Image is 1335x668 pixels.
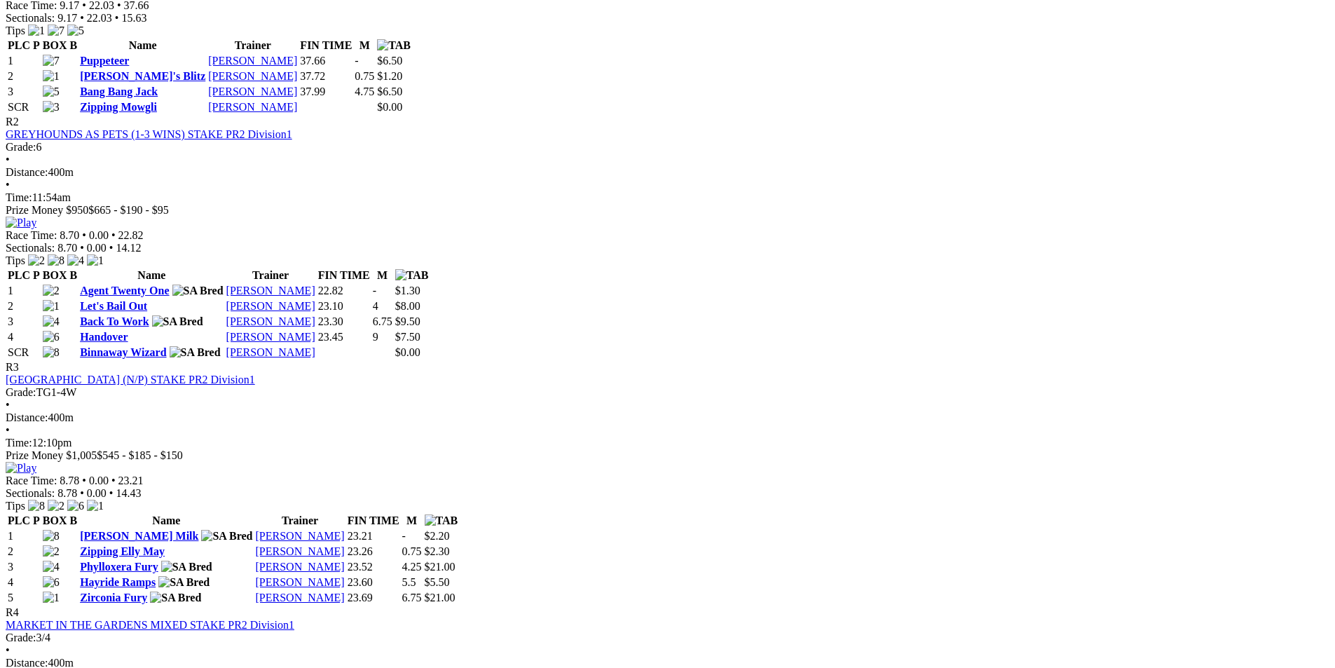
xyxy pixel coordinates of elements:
td: 3 [7,85,41,99]
span: P [33,39,40,51]
td: 3 [7,315,41,329]
a: GREYHOUNDS AS PETS (1-3 WINS) STAKE PR2 Division1 [6,128,292,140]
span: 15.63 [121,12,146,24]
img: SA Bred [172,285,224,297]
text: - [355,55,358,67]
span: Distance: [6,411,48,423]
th: Name [79,514,253,528]
img: 6 [67,500,84,512]
span: R3 [6,361,19,373]
text: 4.25 [402,561,422,573]
span: $2.30 [425,545,450,557]
span: Sectionals: [6,242,55,254]
img: 4 [67,254,84,267]
span: $21.00 [425,592,456,604]
span: Grade: [6,386,36,398]
a: [GEOGRAPHIC_DATA] (N/P) STAKE PR2 Division1 [6,374,255,386]
img: TAB [377,39,411,52]
img: 1 [43,300,60,313]
td: 2 [7,545,41,559]
text: 0.75 [355,70,374,82]
a: [PERSON_NAME] [226,300,315,312]
text: 4 [373,300,378,312]
text: - [373,285,376,296]
span: 0.00 [87,242,107,254]
td: 1 [7,529,41,543]
img: TAB [425,514,458,527]
a: Binnaway Wizard [80,346,166,358]
a: Zipping Elly May [80,545,165,557]
th: FIN TIME [347,514,400,528]
td: 1 [7,54,41,68]
a: [PERSON_NAME] [208,70,297,82]
a: Handover [80,331,128,343]
a: [PERSON_NAME] [208,55,297,67]
a: Agent Twenty One [80,285,169,296]
a: Puppeteer [80,55,129,67]
span: PLC [8,514,30,526]
img: Play [6,462,36,475]
div: 12:10pm [6,437,1329,449]
span: BOX [43,39,67,51]
span: • [6,424,10,436]
td: 23.26 [347,545,400,559]
span: $2.20 [425,530,450,542]
th: Name [79,268,224,282]
span: • [6,154,10,165]
td: 23.52 [347,560,400,574]
span: • [6,179,10,191]
span: PLC [8,39,30,51]
td: 2 [7,69,41,83]
span: • [80,12,84,24]
span: • [6,644,10,656]
td: 4 [7,330,41,344]
img: 2 [43,285,60,297]
span: $6.50 [377,86,402,97]
span: Race Time: [6,229,57,241]
span: • [109,487,114,499]
a: Zipping Mowgli [80,101,157,113]
div: 6 [6,141,1329,154]
a: Zirconia Fury [80,592,147,604]
span: • [80,242,84,254]
a: Let's Bail Out [80,300,147,312]
span: B [69,39,77,51]
span: 8.70 [60,229,79,241]
div: Prize Money $950 [6,204,1329,217]
a: [PERSON_NAME] [226,315,315,327]
div: TG1-4W [6,386,1329,399]
span: • [111,475,116,486]
span: 14.12 [116,242,141,254]
span: Race Time: [6,475,57,486]
span: $665 - $190 - $95 [88,204,169,216]
td: 23.45 [317,330,371,344]
td: 37.72 [299,69,352,83]
span: PLC [8,269,30,281]
text: 0.75 [402,545,422,557]
img: SA Bred [150,592,201,604]
a: [PERSON_NAME] Milk [80,530,198,542]
img: SA Bred [158,576,210,589]
img: 1 [43,70,60,83]
span: 0.00 [89,229,109,241]
td: 5 [7,591,41,605]
a: [PERSON_NAME] [256,576,345,588]
a: [PERSON_NAME] [256,530,345,542]
span: B [69,269,77,281]
a: MARKET IN THE GARDENS MIXED STAKE PR2 Division1 [6,619,294,631]
img: 1 [28,25,45,37]
span: Grade: [6,141,36,153]
span: BOX [43,514,67,526]
img: 8 [43,530,60,543]
span: Sectionals: [6,12,55,24]
span: $7.50 [395,331,420,343]
th: Name [79,39,206,53]
span: Distance: [6,166,48,178]
span: Tips [6,254,25,266]
img: 7 [48,25,64,37]
th: M [402,514,423,528]
td: SCR [7,346,41,360]
span: 8.78 [57,487,77,499]
img: 1 [87,254,104,267]
a: [PERSON_NAME] [226,346,315,358]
